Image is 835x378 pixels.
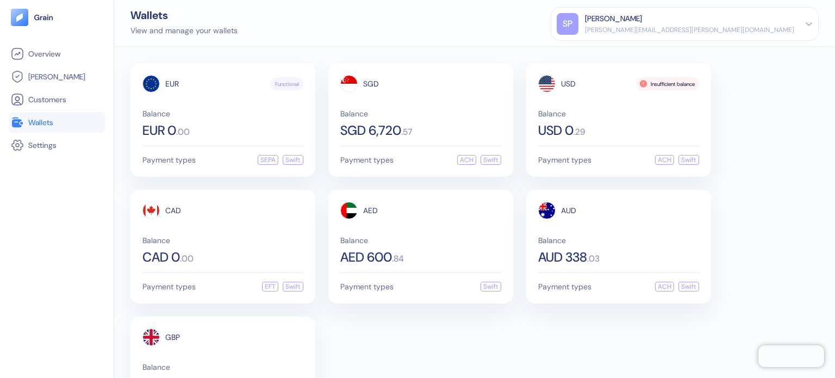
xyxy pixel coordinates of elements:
div: Swift [283,155,303,165]
span: Balance [538,110,699,117]
span: Balance [142,237,303,244]
div: Wallets [130,10,238,21]
a: Overview [11,47,103,60]
div: Swift [481,155,501,165]
span: Balance [142,110,303,117]
span: . 84 [392,255,404,263]
a: Settings [11,139,103,152]
span: Payment types [340,156,394,164]
span: CAD [165,207,181,214]
a: Wallets [11,116,103,129]
div: View and manage your wallets [130,25,238,36]
span: USD 0 [538,124,574,137]
span: Overview [28,48,60,59]
span: Balance [340,110,501,117]
span: EUR [165,80,179,88]
span: Balance [340,237,501,244]
span: Wallets [28,117,53,128]
a: [PERSON_NAME] [11,70,103,83]
img: logo [34,14,54,21]
div: ACH [655,155,674,165]
div: Swift [678,282,699,292]
div: SEPA [258,155,278,165]
span: [PERSON_NAME] [28,71,85,82]
span: Balance [142,363,303,371]
span: Customers [28,94,66,105]
div: EFT [262,282,278,292]
div: [PERSON_NAME][EMAIL_ADDRESS][PERSON_NAME][DOMAIN_NAME] [585,25,794,35]
span: Functional [275,80,299,88]
div: [PERSON_NAME] [585,13,642,24]
span: AED 600 [340,251,392,264]
span: AUD 338 [538,251,587,264]
span: Payment types [538,283,591,290]
span: Payment types [340,283,394,290]
span: Payment types [142,283,196,290]
span: . 29 [574,128,585,137]
span: EUR 0 [142,124,176,137]
div: ACH [655,282,674,292]
img: logo-tablet-V2.svg [11,9,28,26]
span: . 03 [587,255,600,263]
a: Customers [11,93,103,106]
span: SGD 6,720 [340,124,401,137]
div: Swift [678,155,699,165]
span: Payment types [538,156,591,164]
div: Insufficient balance [637,77,699,90]
span: USD [561,80,576,88]
span: . 00 [176,128,190,137]
span: SGD [363,80,379,88]
span: AED [363,207,378,214]
span: Settings [28,140,57,151]
div: Swift [283,282,303,292]
iframe: Chatra live chat [758,345,824,367]
span: Payment types [142,156,196,164]
span: GBP [165,333,180,341]
span: Balance [538,237,699,244]
div: ACH [457,155,476,165]
span: CAD 0 [142,251,180,264]
span: AUD [561,207,576,214]
span: . 00 [180,255,194,263]
div: SP [557,13,578,35]
span: . 57 [401,128,412,137]
div: Swift [481,282,501,292]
